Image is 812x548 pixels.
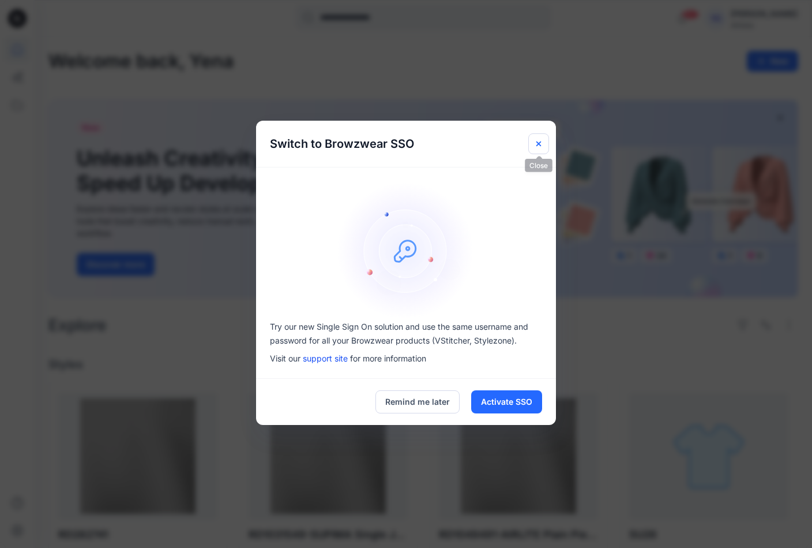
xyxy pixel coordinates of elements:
img: onboarding-sz2.1ef2cb9c.svg [337,181,475,320]
button: Close [528,133,549,154]
p: Try our new Single Sign On solution and use the same username and password for all your Browzwear... [270,320,542,348]
p: Visit our for more information [270,352,542,364]
button: Activate SSO [471,390,542,413]
h5: Switch to Browzwear SSO [256,121,428,167]
a: support site [303,353,348,363]
button: Remind me later [375,390,460,413]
